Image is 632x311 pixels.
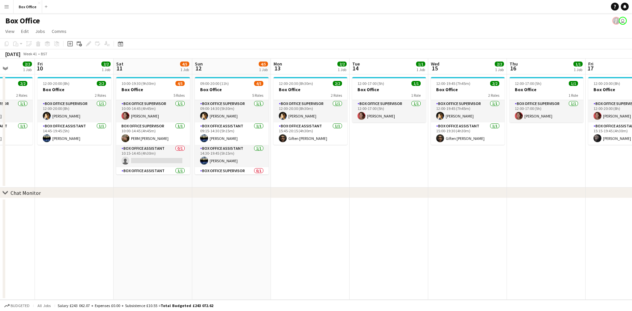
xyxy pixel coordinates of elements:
span: 4/5 [180,62,189,66]
span: 12:00-20:00 (8h) [593,81,620,86]
span: Mon [274,61,282,67]
app-card-role: Box Office Supervisor1/112:00-20:00 (8h)[PERSON_NAME] [38,100,111,122]
span: 2 Roles [95,93,106,98]
span: 12:00-20:30 (8h30m) [279,81,313,86]
span: Budgeted [11,303,30,308]
app-card-role: Box Office Assistant1/114:45-19:45 (5h)[PERSON_NAME] [38,122,111,145]
span: 11 [115,65,123,72]
app-card-role: Box Office Assistant0/110:15-14:45 (4h30m) [116,145,190,167]
span: 4/5 [259,62,268,66]
span: 12:00-17:00 (5h) [515,81,541,86]
span: 2 Roles [488,93,499,98]
app-card-role: Box Office Assistant1/109:15-14:30 (5h15m)[PERSON_NAME] [195,122,269,145]
div: [DATE] [5,51,20,57]
div: Chat Monitor [11,190,41,196]
app-card-role: Box Office Supervisor1/112:00-17:00 (5h)[PERSON_NAME] [352,100,426,122]
div: 1 Job [574,67,582,72]
div: 1 Job [259,67,268,72]
span: 09:00-20:00 (11h) [200,81,229,86]
button: Budgeted [3,302,31,309]
app-card-role: Box Office Assistant1/114:30-19:45 (5h15m)[PERSON_NAME] [195,145,269,167]
span: 2/2 [18,81,27,86]
span: 2/2 [23,62,32,66]
span: Jobs [35,28,45,34]
app-job-card: 12:00-19:45 (7h45m)2/2Box Office2 RolesBox Office Supervisor1/112:00-19:45 (7h45m)[PERSON_NAME]Bo... [431,77,505,145]
span: Wed [431,61,439,67]
app-card-role: Box Office Supervisor1/110:00-14:45 (4h45m)PERM [PERSON_NAME] [116,122,190,145]
app-job-card: 12:00-17:00 (5h)1/1Box Office1 RoleBox Office Supervisor1/112:00-17:00 (5h)[PERSON_NAME] [352,77,426,122]
h3: Box Office [510,87,583,92]
span: 2 Roles [16,93,27,98]
div: 1 Job [495,67,504,72]
span: Fri [38,61,43,67]
span: 2/2 [490,81,499,86]
span: Week 41 [22,51,38,56]
h3: Box Office [195,87,269,92]
span: 17 [587,65,593,72]
span: 2/2 [333,81,342,86]
h3: Box Office [274,87,347,92]
span: 16 [509,65,518,72]
span: 10 [37,65,43,72]
span: 2/2 [495,62,504,66]
span: 15 [430,65,439,72]
app-card-role: Box Office Supervisor0/114:30-20:00 (5h30m) [195,167,269,190]
a: View [3,27,17,36]
div: 1 Job [23,67,32,72]
span: 4/5 [175,81,185,86]
app-card-role: Box Office Supervisor1/112:00-17:00 (5h)[PERSON_NAME] [510,100,583,122]
h3: Box Office [431,87,505,92]
span: 5 Roles [252,93,263,98]
span: 14 [351,65,360,72]
app-card-role: Box Office Supervisor1/112:00-19:45 (7h45m)[PERSON_NAME] [431,100,505,122]
h3: Box Office [116,87,190,92]
span: Sun [195,61,203,67]
span: 1/1 [569,81,578,86]
app-user-avatar: Millie Haldane [619,17,627,25]
a: Comms [49,27,69,36]
app-job-card: 12:00-17:00 (5h)1/1Box Office1 RoleBox Office Supervisor1/112:00-17:00 (5h)[PERSON_NAME] [510,77,583,122]
div: 1 Job [416,67,425,72]
span: 1 Role [568,93,578,98]
a: Jobs [33,27,48,36]
span: 1 Role [411,93,421,98]
span: 1/1 [573,62,583,66]
span: 5 Roles [173,93,185,98]
span: 1/1 [416,62,425,66]
span: Comms [52,28,66,34]
span: 12:00-17:00 (5h) [357,81,384,86]
app-job-card: 10:00-19:30 (9h30m)4/5Box Office5 RolesBox Office Supervisor1/110:00-14:45 (4h45m)[PERSON_NAME]Bo... [116,77,190,174]
span: 12 [194,65,203,72]
span: Sat [116,61,123,67]
span: 10:00-19:30 (9h30m) [121,81,156,86]
span: Total Budgeted £243 072.62 [161,303,213,308]
app-job-card: 09:00-20:00 (11h)4/5Box Office5 RolesBox Office Supervisor1/109:00-14:30 (5h30m)[PERSON_NAME]Box ... [195,77,269,174]
span: 12:00-19:45 (7h45m) [436,81,470,86]
h3: Box Office [352,87,426,92]
app-user-avatar: Lexi Clare [612,17,620,25]
div: Salary £243 062.07 + Expenses £0.00 + Subsistence £10.55 = [58,303,213,308]
div: 1 Job [102,67,110,72]
h3: Box Office [38,87,111,92]
app-job-card: 12:00-20:00 (8h)2/2Box Office2 RolesBox Office Supervisor1/112:00-20:00 (8h)[PERSON_NAME]Box Offi... [38,77,111,145]
div: 1 Job [338,67,346,72]
div: BST [41,51,47,56]
app-card-role: Box Office Supervisor1/109:00-14:30 (5h30m)[PERSON_NAME] [195,100,269,122]
span: 13 [273,65,282,72]
span: Fri [588,61,593,67]
button: Box Office [13,0,42,13]
app-card-role: Box Office Supervisor1/110:00-14:45 (4h45m)[PERSON_NAME] [116,100,190,122]
span: 2 Roles [331,93,342,98]
span: Tue [352,61,360,67]
span: Edit [21,28,29,34]
app-job-card: 12:00-20:30 (8h30m)2/2Box Office2 RolesBox Office Supervisor1/112:00-20:30 (8h30m)[PERSON_NAME]Bo... [274,77,347,145]
span: 2/2 [337,62,347,66]
app-card-role: Box Office Assistant1/115:00-19:30 (4h30m)Giften [PERSON_NAME] [431,122,505,145]
span: 2/2 [101,62,111,66]
span: Thu [510,61,518,67]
